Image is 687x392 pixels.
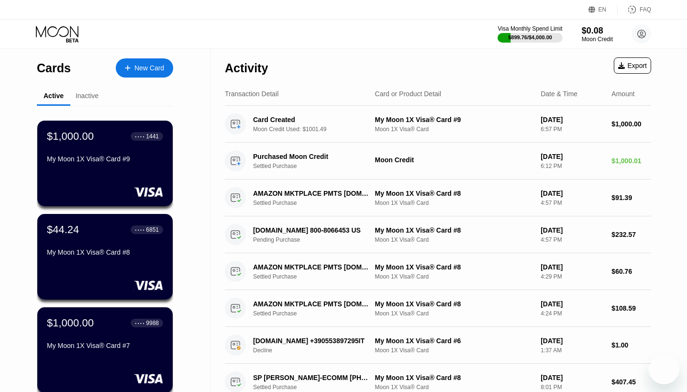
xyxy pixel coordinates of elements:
div: AMAZON MKTPLACE PMTS [DOMAIN_NAME][URL]Settled PurchaseMy Moon 1X Visa® Card #8Moon 1X Visa® Card... [225,179,651,216]
div: Moon 1X Visa® Card [375,384,533,391]
div: Purchased Moon Credit [253,153,372,160]
div: AMAZON MKTPLACE PMTS [DOMAIN_NAME][URL] [253,263,372,271]
div: 9988 [146,320,159,326]
div: $60.76 [611,268,651,275]
div: Active [44,92,64,100]
div: 6:57 PM [541,126,604,133]
div: $91.39 [611,194,651,202]
div: [DATE] [541,226,604,234]
div: Moon Credit [375,156,533,164]
div: Transaction Detail [225,90,278,98]
div: My Moon 1X Visa® Card #6 [375,337,533,345]
div: My Moon 1X Visa® Card #8 [375,190,533,197]
div: Card or Product Detail [375,90,442,98]
div: AMAZON MKTPLACE PMTS [DOMAIN_NAME][URL] [253,300,372,308]
div: Inactive [76,92,99,100]
div: $232.57 [611,231,651,238]
div: Decline [253,347,381,354]
div: Moon 1X Visa® Card [375,126,533,133]
div: FAQ [640,6,651,13]
div: ● ● ● ● [135,135,144,138]
div: Settled Purchase [253,310,381,317]
div: $1,000.00● ● ● ●1441My Moon 1X Visa® Card #9 [37,121,173,206]
div: Export [618,62,647,69]
div: ● ● ● ● [135,228,144,231]
div: Moon Credit [582,36,613,43]
div: FAQ [618,5,651,14]
div: [DATE] [541,337,604,345]
div: $899.76 / $4,000.00 [508,34,552,40]
div: Card CreatedMoon Credit Used: $1001.49My Moon 1X Visa® Card #9Moon 1X Visa® Card[DATE]6:57 PM$1,0... [225,106,651,143]
div: AMAZON MKTPLACE PMTS [DOMAIN_NAME][URL]Settled PurchaseMy Moon 1X Visa® Card #8Moon 1X Visa® Card... [225,290,651,327]
div: My Moon 1X Visa® Card #8 [47,248,163,256]
div: 4:57 PM [541,200,604,206]
div: Moon 1X Visa® Card [375,273,533,280]
div: $1.00 [611,341,651,349]
div: ● ● ● ● [135,322,144,325]
div: My Moon 1X Visa® Card #7 [47,342,163,349]
div: $0.08Moon Credit [582,26,613,43]
div: My Moon 1X Visa® Card #9 [375,116,533,123]
div: Visa Monthly Spend Limit$899.76/$4,000.00 [498,25,562,43]
div: Settled Purchase [253,273,381,280]
div: [DATE] [541,374,604,381]
div: $0.08 [582,26,613,36]
div: AMAZON MKTPLACE PMTS [DOMAIN_NAME][URL]Settled PurchaseMy Moon 1X Visa® Card #8Moon 1X Visa® Card... [225,253,651,290]
div: Moon 1X Visa® Card [375,200,533,206]
div: Settled Purchase [253,384,381,391]
div: [DATE] [541,116,604,123]
div: [DOMAIN_NAME] +390553897295IT [253,337,372,345]
div: 4:29 PM [541,273,604,280]
div: SP [PERSON_NAME]-ECOMM [PHONE_NUMBER] US [253,374,372,381]
div: 8:01 PM [541,384,604,391]
div: $1,000.01 [611,157,651,165]
div: Moon 1X Visa® Card [375,236,533,243]
div: Settled Purchase [253,200,381,206]
div: My Moon 1X Visa® Card #8 [375,374,533,381]
div: AMAZON MKTPLACE PMTS [DOMAIN_NAME][URL] [253,190,372,197]
div: [DATE] [541,300,604,308]
div: [DOMAIN_NAME] +390553897295ITDeclineMy Moon 1X Visa® Card #6Moon 1X Visa® Card[DATE]1:37 AM$1.00 [225,327,651,364]
iframe: Button to launch messaging window [649,354,679,384]
div: $44.24 [47,224,79,236]
div: $1,000.00 [47,130,94,143]
div: New Card [116,58,173,78]
div: My Moon 1X Visa® Card #8 [375,263,533,271]
div: Visa Monthly Spend Limit [498,25,562,32]
div: $44.24● ● ● ●6851My Moon 1X Visa® Card #8 [37,214,173,300]
div: 6851 [146,226,159,233]
div: $108.59 [611,304,651,312]
div: My Moon 1X Visa® Card #9 [47,155,163,163]
div: My Moon 1X Visa® Card #8 [375,226,533,234]
div: 1:37 AM [541,347,604,354]
div: Date & Time [541,90,577,98]
div: Purchased Moon CreditSettled PurchaseMoon Credit[DATE]6:12 PM$1,000.01 [225,143,651,179]
div: Activity [225,61,268,75]
div: Export [614,57,651,74]
div: Moon 1X Visa® Card [375,310,533,317]
div: EN [598,6,607,13]
div: [DATE] [541,190,604,197]
div: 4:57 PM [541,236,604,243]
div: My Moon 1X Visa® Card #8 [375,300,533,308]
div: $407.45 [611,378,651,386]
div: 1441 [146,133,159,140]
div: Moon 1X Visa® Card [375,347,533,354]
div: $1,000.00 [47,317,94,329]
div: Amount [611,90,634,98]
div: Moon Credit Used: $1001.49 [253,126,381,133]
div: Card Created [253,116,372,123]
div: 4:24 PM [541,310,604,317]
div: Cards [37,61,71,75]
div: [DATE] [541,153,604,160]
div: EN [588,5,618,14]
div: [DOMAIN_NAME] 800-8066453 US [253,226,372,234]
div: 6:12 PM [541,163,604,169]
div: [DOMAIN_NAME] 800-8066453 USPending PurchaseMy Moon 1X Visa® Card #8Moon 1X Visa® Card[DATE]4:57 ... [225,216,651,253]
div: [DATE] [541,263,604,271]
div: Settled Purchase [253,163,381,169]
div: Pending Purchase [253,236,381,243]
div: New Card [134,64,164,72]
